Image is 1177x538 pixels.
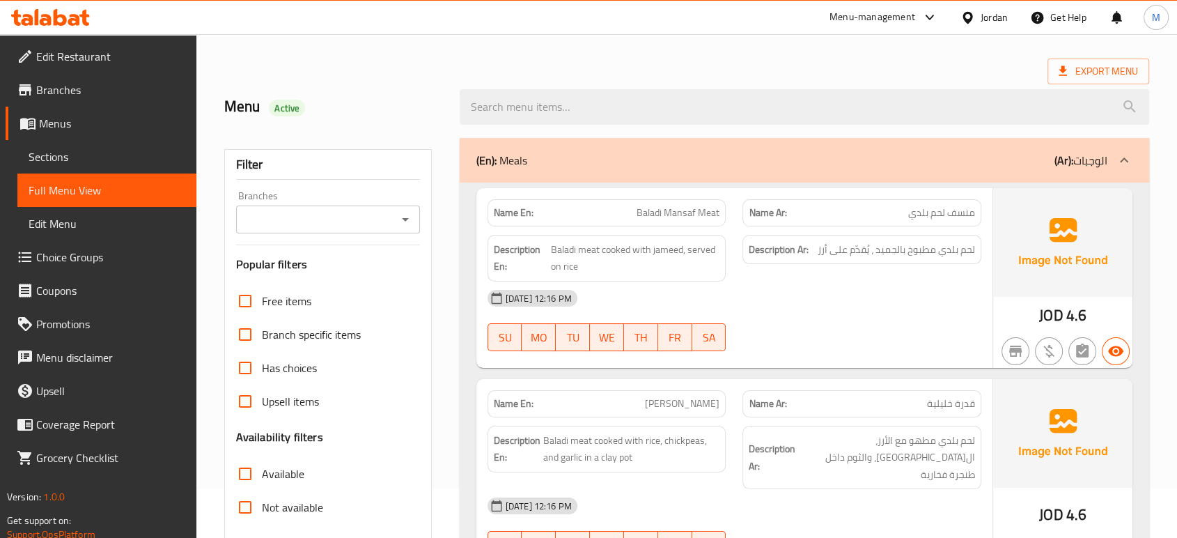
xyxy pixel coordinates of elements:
[595,328,618,348] span: WE
[6,374,196,408] a: Upsell
[262,360,317,376] span: Has choices
[6,40,196,73] a: Edit Restaurant
[1102,337,1130,365] button: Available
[460,138,1149,183] div: (En): Meals(Ar):الوجبات
[522,323,556,351] button: MO
[658,323,692,351] button: FR
[36,349,185,366] span: Menu disclaimer
[6,408,196,441] a: Coverage Report
[1047,59,1149,84] span: Export Menu
[36,416,185,433] span: Coverage Report
[6,274,196,307] a: Coupons
[6,73,196,107] a: Branches
[17,207,196,240] a: Edit Menu
[1054,152,1107,169] p: الوجبات
[749,241,809,259] strong: Description Ar:
[543,432,720,466] span: Baladi meat cooked with rice, chickpeas, and garlic in a clay pot
[494,206,533,220] strong: Name En:
[7,512,71,530] span: Get support on:
[1152,10,1160,25] span: M
[6,107,196,140] a: Menus
[494,241,548,275] strong: Description En:
[6,240,196,274] a: Choice Groups
[993,379,1132,488] img: Ae5nvW7+0k+MAAAAAElFTkSuQmCC
[829,9,915,26] div: Menu-management
[981,10,1008,25] div: Jordan
[29,182,185,199] span: Full Menu View
[1035,337,1063,365] button: Purchased item
[262,393,319,410] span: Upsell items
[494,397,533,411] strong: Name En:
[396,210,415,229] button: Open
[749,397,786,411] strong: Name Ar:
[749,440,795,475] strong: Description Ar:
[1059,63,1138,80] span: Export Menu
[798,432,975,484] span: لحم بلدي مطهو مع الأرز، ال[GEOGRAPHIC_DATA]، والثوم داخل طنجرة فخارية
[269,102,305,115] span: Active
[36,249,185,266] span: Choice Groups
[749,206,786,220] strong: Name Ar:
[39,115,185,132] span: Menus
[36,82,185,98] span: Branches
[527,328,550,348] span: MO
[630,328,653,348] span: TH
[236,256,420,272] h3: Popular filters
[1054,150,1073,171] b: (Ar):
[698,328,721,348] span: SA
[262,326,361,343] span: Branch specific items
[36,48,185,65] span: Edit Restaurant
[6,441,196,475] a: Grocery Checklist
[1039,302,1063,329] span: JOD
[993,188,1132,297] img: Ae5nvW7+0k+MAAAAAElFTkSuQmCC
[29,215,185,232] span: Edit Menu
[224,96,443,117] h2: Menu
[262,499,323,516] span: Not available
[488,323,522,351] button: SU
[17,140,196,174] a: Sections
[262,293,311,309] span: Free items
[262,466,304,482] span: Available
[460,89,1149,125] input: search
[645,397,719,411] span: [PERSON_NAME]
[494,432,540,466] strong: Description En:
[36,316,185,332] span: Promotions
[561,328,584,348] span: TU
[36,282,185,299] span: Coupons
[269,100,305,116] div: Active
[476,150,497,171] b: (En):
[692,323,726,351] button: SA
[43,488,65,506] span: 1.0.0
[1039,501,1063,528] span: JOD
[494,328,517,348] span: SU
[236,429,323,445] h3: Availability filters
[664,328,687,348] span: FR
[1068,337,1096,365] button: Not has choices
[476,152,527,169] p: Meals
[29,148,185,165] span: Sections
[6,307,196,341] a: Promotions
[556,323,590,351] button: TU
[927,397,975,411] span: قدرة خليلية
[550,241,719,275] span: Baladi meat cooked with jameed, served on rice
[1066,501,1086,528] span: 4.6
[590,323,624,351] button: WE
[17,174,196,207] a: Full Menu View
[908,206,975,220] span: منسف لحم بلدي
[637,206,719,220] span: Baladi Mansaf Meat
[500,500,577,513] span: [DATE] 12:16 PM
[36,383,185,399] span: Upsell
[7,488,41,506] span: Version:
[36,449,185,466] span: Grocery Checklist
[500,292,577,305] span: [DATE] 12:16 PM
[6,341,196,374] a: Menu disclaimer
[236,150,420,180] div: Filter
[818,241,975,259] span: لحم بلدي مطبوخ بالجميد ، يُقدّم على أرز
[624,323,658,351] button: TH
[1066,302,1086,329] span: 4.6
[1001,337,1029,365] button: Not branch specific item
